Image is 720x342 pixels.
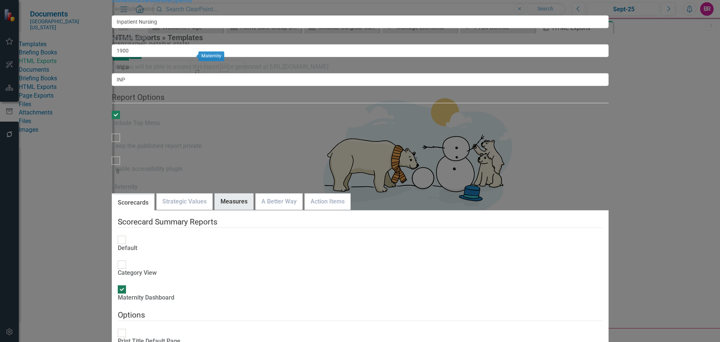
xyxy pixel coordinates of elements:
legend: Scorecard Summary Reports [118,216,603,228]
a: Strategic Values [157,194,212,210]
div: Maternity Dashboard [118,294,174,302]
div: Maternity [198,51,224,61]
div: Enable accessibility plugin [112,165,183,173]
div: Default [118,244,137,253]
label: Link [112,63,123,71]
label: Template Name [112,5,155,14]
a: Measures [215,194,253,210]
legend: Report Options [112,92,609,103]
label: Window Width [112,34,150,42]
span: You will be able to access this report once generated at [URL][DOMAIN_NAME] [123,63,328,70]
a: Action Items [305,194,350,210]
a: Scorecards [112,195,154,211]
div: Include Top Menu [112,119,160,128]
label: Maternity [112,183,138,191]
a: A Better Way [256,194,302,210]
legend: Options [118,309,603,321]
div: Keep the published report private [112,142,202,151]
div: Category View [118,269,157,277]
